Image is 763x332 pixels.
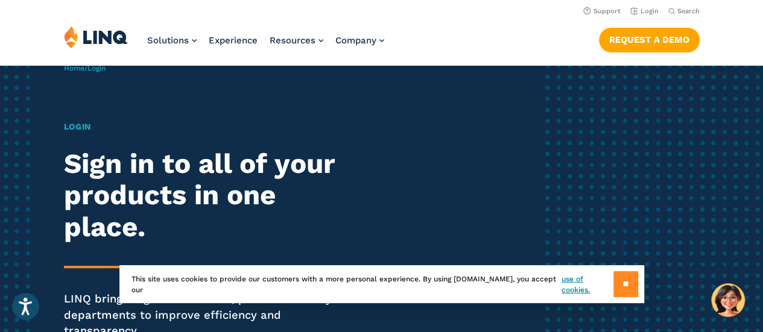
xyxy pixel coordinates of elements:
img: LINQ | K‑12 Software [64,25,128,48]
div: This site uses cookies to provide our customers with a more personal experience. By using [DOMAIN... [119,265,644,303]
nav: Button Navigation [599,25,700,52]
a: Solutions [147,35,197,46]
h2: Sign in to all of your products in one place. [64,148,358,243]
span: Solutions [147,35,189,46]
button: Hello, have a question? Let’s chat. [711,283,745,317]
span: Login [87,64,106,72]
span: / [64,64,106,72]
span: Search [677,7,700,15]
a: Company [335,35,384,46]
button: Open Search Bar [668,7,700,16]
span: Resources [270,35,315,46]
a: Experience [209,35,258,46]
span: Company [335,35,376,46]
a: use of cookies. [562,274,613,295]
a: Resources [270,35,323,46]
a: Support [583,7,621,15]
a: Request a Demo [599,28,700,52]
a: Login [630,7,659,15]
a: Home [64,64,84,72]
nav: Primary Navigation [147,25,384,65]
h1: Login [64,121,358,133]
